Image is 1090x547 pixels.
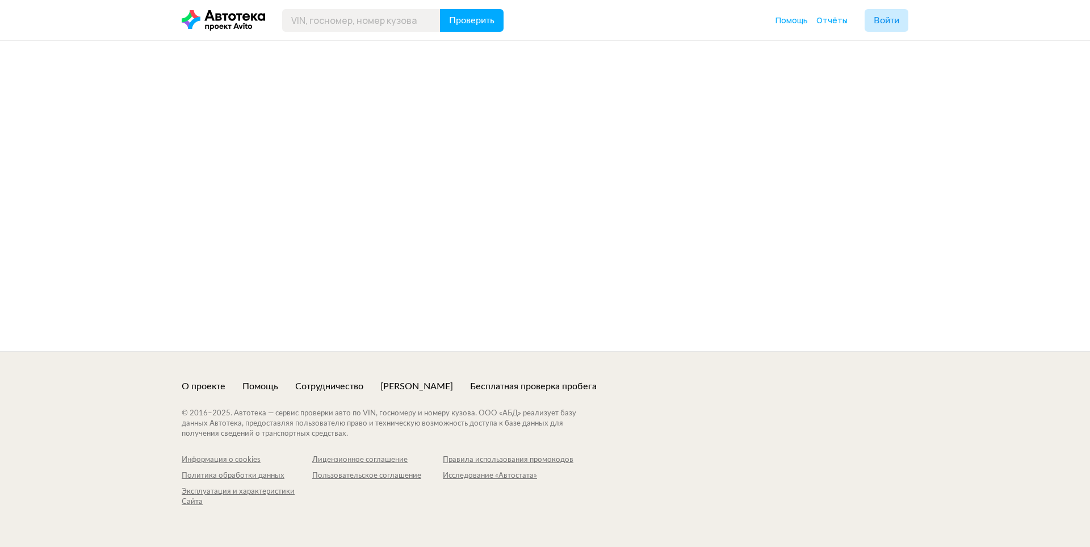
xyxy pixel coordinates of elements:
a: [PERSON_NAME] [380,380,453,393]
a: О проекте [182,380,225,393]
a: Правила использования промокодов [443,455,573,465]
a: Бесплатная проверка пробега [470,380,597,393]
a: Сотрудничество [295,380,363,393]
a: Лицензионное соглашение [312,455,443,465]
a: Политика обработки данных [182,471,312,481]
input: VIN, госномер, номер кузова [282,9,441,32]
div: © 2016– 2025 . Автотека — сервис проверки авто по VIN, госномеру и номеру кузова. ООО «АБД» реали... [182,409,599,439]
a: Помощь [775,15,808,26]
button: Проверить [440,9,504,32]
a: Пользовательское соглашение [312,471,443,481]
a: Исследование «Автостата» [443,471,573,481]
span: Войти [874,16,899,25]
span: Проверить [449,16,494,25]
a: Отчёты [816,15,848,26]
a: Помощь [242,380,278,393]
a: Информация о cookies [182,455,312,465]
button: Войти [865,9,908,32]
a: Эксплуатация и характеристики Сайта [182,487,312,507]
